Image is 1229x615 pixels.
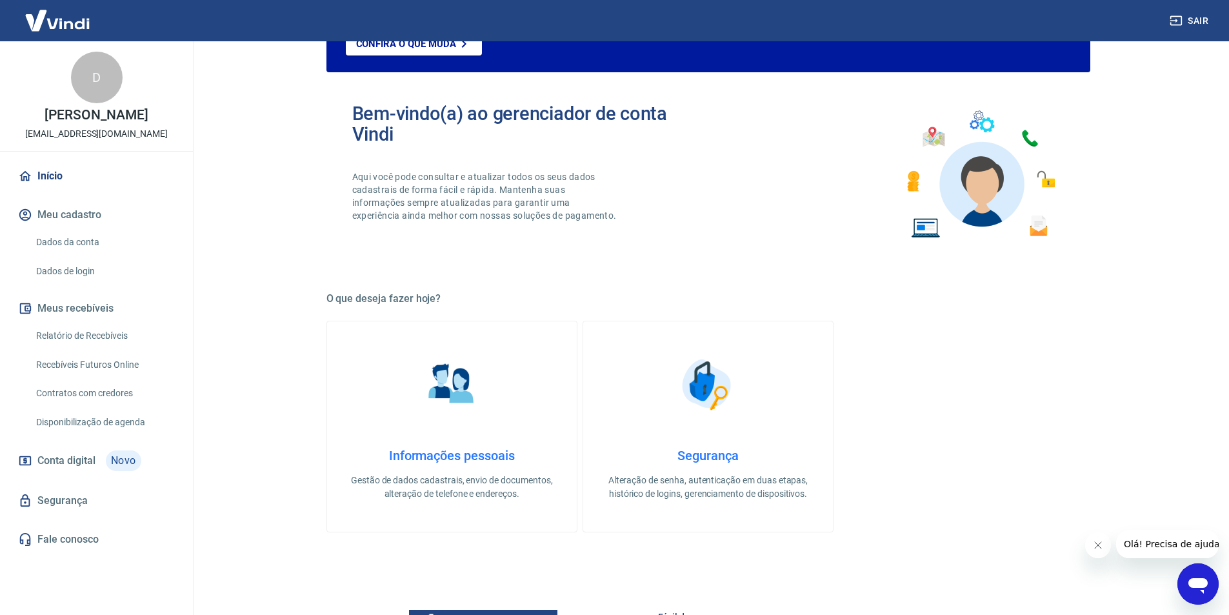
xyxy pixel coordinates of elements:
[31,352,177,378] a: Recebíveis Futuros Online
[1167,9,1214,33] button: Sair
[583,321,834,532] a: SegurançaSegurançaAlteração de senha, autenticação em duas etapas, histórico de logins, gerenciam...
[419,352,484,417] img: Informações pessoais
[1085,532,1111,558] iframe: Fechar mensagem
[895,103,1064,246] img: Imagem de um avatar masculino com diversos icones exemplificando as funcionalidades do gerenciado...
[31,409,177,436] a: Disponibilização de agenda
[45,108,148,122] p: [PERSON_NAME]
[356,38,456,50] p: Confira o que muda
[1116,530,1219,558] iframe: Mensagem da empresa
[71,52,123,103] div: D
[15,445,177,476] a: Conta digitalNovo
[675,352,740,417] img: Segurança
[346,32,482,55] a: Confira o que muda
[37,452,95,470] span: Conta digital
[31,323,177,349] a: Relatório de Recebíveis
[15,294,177,323] button: Meus recebíveis
[1177,563,1219,605] iframe: Botão para abrir a janela de mensagens
[31,229,177,256] a: Dados da conta
[326,321,577,532] a: Informações pessoaisInformações pessoaisGestão de dados cadastrais, envio de documentos, alteraçã...
[15,1,99,40] img: Vindi
[15,201,177,229] button: Meu cadastro
[15,525,177,554] a: Fale conosco
[604,474,812,501] p: Alteração de senha, autenticação em duas etapas, histórico de logins, gerenciamento de dispositivos.
[15,487,177,515] a: Segurança
[348,474,556,501] p: Gestão de dados cadastrais, envio de documentos, alteração de telefone e endereços.
[8,9,108,19] span: Olá! Precisa de ajuda?
[31,258,177,285] a: Dados de login
[326,292,1090,305] h5: O que deseja fazer hoje?
[604,448,812,463] h4: Segurança
[352,170,619,222] p: Aqui você pode consultar e atualizar todos os seus dados cadastrais de forma fácil e rápida. Mant...
[25,127,168,141] p: [EMAIL_ADDRESS][DOMAIN_NAME]
[31,380,177,407] a: Contratos com credores
[348,448,556,463] h4: Informações pessoais
[106,450,141,471] span: Novo
[15,162,177,190] a: Início
[352,103,708,145] h2: Bem-vindo(a) ao gerenciador de conta Vindi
